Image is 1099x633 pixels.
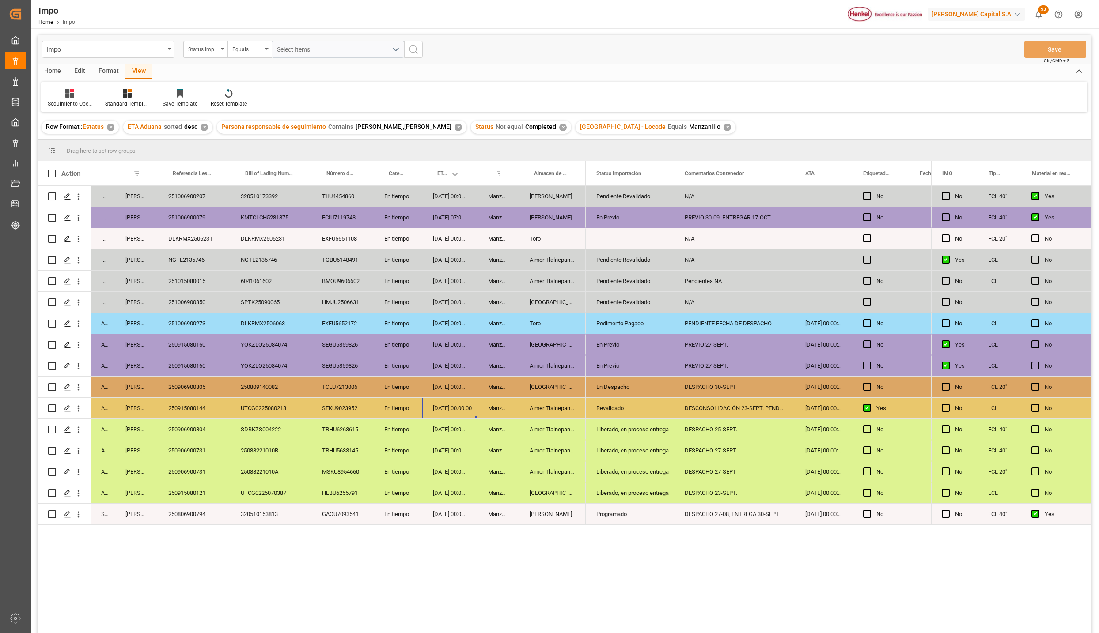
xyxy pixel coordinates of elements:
[724,124,731,131] div: ✕
[978,440,1021,461] div: FCL 40"
[311,292,374,313] div: HMJU2506631
[38,482,586,504] div: Press SPACE to select this row.
[519,186,586,207] div: [PERSON_NAME]
[184,123,197,130] span: desc
[1045,207,1080,228] div: Yes
[374,482,422,503] div: En tiempo
[38,355,586,377] div: Press SPACE to select this row.
[422,228,477,249] div: [DATE] 00:00:00
[978,207,1021,228] div: FCL 40"
[328,123,353,130] span: Contains
[519,461,586,482] div: Almer Tlalnepantla
[91,398,115,418] div: Arrived
[534,170,567,177] span: Almacen de entrega
[311,186,374,207] div: TIIU4454860
[477,186,519,207] div: Manzanillo
[91,186,115,207] div: In progress
[91,355,115,376] div: Arrived
[519,504,586,524] div: [PERSON_NAME]
[596,207,663,228] div: En Previo
[356,123,451,130] span: [PERSON_NAME],[PERSON_NAME]
[115,482,158,503] div: [PERSON_NAME]
[1044,57,1069,64] span: Ctrl/CMD + S
[115,398,158,418] div: [PERSON_NAME]
[91,271,115,291] div: In progress
[158,249,230,270] div: NGTL2135746
[1032,170,1072,177] span: Material en resguardo Y/N
[125,64,152,79] div: View
[91,504,115,524] div: Storage
[38,228,586,249] div: Press SPACE to select this row.
[107,124,114,131] div: ✕
[115,292,158,313] div: [PERSON_NAME]
[115,207,158,228] div: [PERSON_NAME]
[455,124,462,131] div: ✕
[989,170,1003,177] span: Tipo de Carga (LCL/FCL)
[188,43,218,53] div: Status Importación
[955,186,967,207] div: No
[91,207,115,228] div: In progress
[955,271,967,291] div: No
[422,271,477,291] div: [DATE] 00:00:00
[931,249,1091,271] div: Press SPACE to select this row.
[230,249,311,270] div: NGTL2135746
[931,186,1091,207] div: Press SPACE to select this row.
[221,123,326,130] span: Persona responsable de seguimiento
[519,249,586,270] div: Almer Tlalnepantla
[931,207,1091,228] div: Press SPACE to select this row.
[374,419,422,440] div: En tiempo
[38,440,586,461] div: Press SPACE to select this row.
[158,186,230,207] div: 251006900207
[920,170,961,177] span: Fecha Etiquetado
[311,461,374,482] div: MSKU8954660
[931,419,1091,440] div: Press SPACE to select this row.
[230,377,311,397] div: 250809140082
[158,271,230,291] div: 251015080015
[245,170,293,177] span: Bill of Lading Number
[158,355,230,376] div: 250915080160
[38,334,586,355] div: Press SPACE to select this row.
[91,249,115,270] div: In progress
[158,377,230,397] div: 250906900805
[230,398,311,418] div: UTCG0225080218
[596,313,663,334] div: Pedimento Pagado
[38,292,586,313] div: Press SPACE to select this row.
[374,334,422,355] div: En tiempo
[477,419,519,440] div: Manzanillo
[83,123,104,130] span: Estatus
[38,504,586,525] div: Press SPACE to select this row.
[674,271,795,291] div: Pendientes NA
[115,440,158,461] div: [PERSON_NAME]
[674,292,795,313] div: N/A
[91,419,115,440] div: Arrived
[674,355,795,376] div: PREVIO 27-SEPT.
[115,504,158,524] div: [PERSON_NAME]
[115,228,158,249] div: [PERSON_NAME]
[978,249,1021,270] div: LCL
[230,440,311,461] div: 25088221010B
[519,419,586,440] div: Almer Tlalnepantla
[38,398,586,419] div: Press SPACE to select this row.
[163,100,197,108] div: Save Template
[955,229,967,249] div: No
[928,8,1025,21] div: [PERSON_NAME] Capital S.A
[795,504,853,524] div: [DATE] 00:00:00
[876,271,898,291] div: No
[230,419,311,440] div: SDBKZS004222
[596,250,663,270] div: Pendiente Revalidado
[955,207,967,228] div: No
[422,249,477,270] div: [DATE] 00:00:00
[38,4,75,17] div: Impo
[978,419,1021,440] div: FCL 40"
[91,377,115,397] div: Arrived
[674,419,795,440] div: DESPACHO 25-SEPT.
[876,207,898,228] div: No
[863,170,891,177] span: Etiquetado?
[311,207,374,228] div: FCIU7119748
[1045,186,1080,207] div: Yes
[931,228,1091,249] div: Press SPACE to select this row.
[115,271,158,291] div: [PERSON_NAME]
[931,461,1091,482] div: Press SPACE to select this row.
[211,100,247,108] div: Reset Template
[978,271,1021,291] div: LCL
